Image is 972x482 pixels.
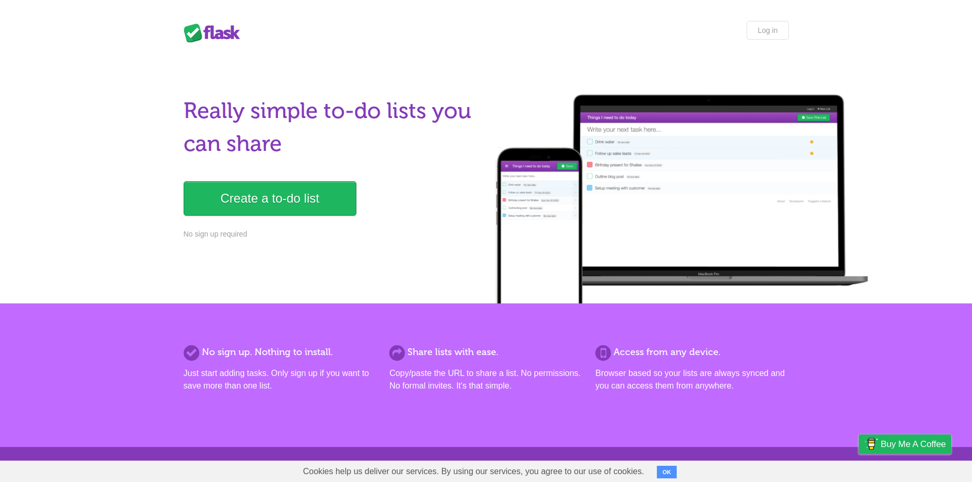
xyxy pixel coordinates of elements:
[389,367,582,392] p: Copy/paste the URL to share a list. No permissions. No formal invites. It's that simple.
[747,21,788,40] a: Log in
[184,367,377,392] p: Just start adding tasks. Only sign up if you want to save more than one list.
[657,466,677,478] button: OK
[864,435,878,453] img: Buy me a coffee
[881,435,946,453] span: Buy me a coffee
[859,434,951,454] a: Buy me a coffee
[184,345,377,359] h2: No sign up. Nothing to install.
[389,345,582,359] h2: Share lists with ease.
[184,95,480,160] h1: Really simple to-do lists you can share
[184,23,246,42] div: Flask Lists
[184,181,356,216] a: Create a to-do list
[184,229,480,240] p: No sign up required
[293,461,655,482] span: Cookies help us deliver our services. By using our services, you agree to our use of cookies.
[595,345,788,359] h2: Access from any device.
[595,367,788,392] p: Browser based so your lists are always synced and you can access them from anywhere.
